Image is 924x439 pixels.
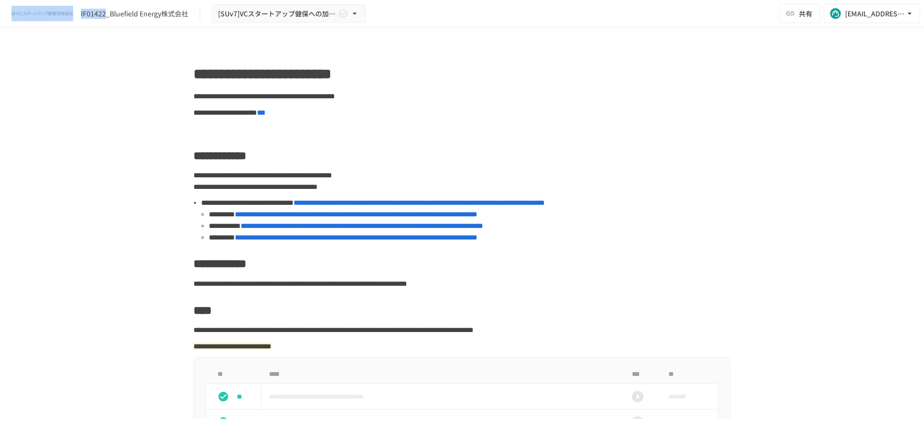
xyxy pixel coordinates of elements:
[799,8,812,19] span: 共有
[218,8,336,20] span: [SUv7]VCスタートアップ健保への加入申請手続き
[212,4,366,23] button: [SUv7]VCスタートアップ健保への加入申請手続き
[12,6,73,21] img: ZDfHsVrhrXUoWEWGWYf8C4Fv4dEjYTEDCNvmL73B7ox
[845,8,905,20] div: [EMAIL_ADDRESS][DOMAIN_NAME]
[824,4,920,23] button: [EMAIL_ADDRESS][DOMAIN_NAME]
[214,412,233,432] button: status
[214,387,233,406] button: status
[780,4,820,23] button: 共有
[81,9,188,19] div: IF01422_Bluefield Energy株式会社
